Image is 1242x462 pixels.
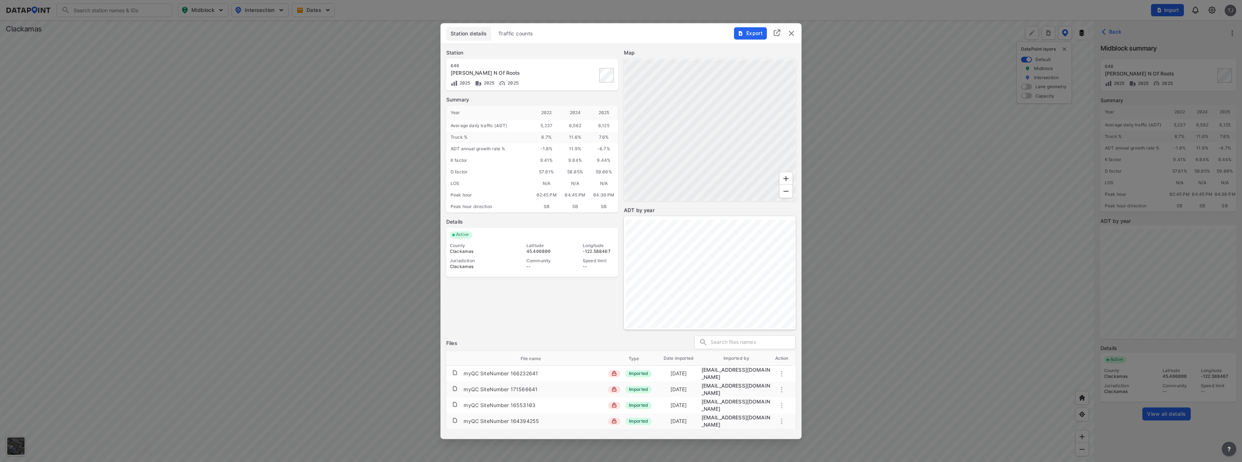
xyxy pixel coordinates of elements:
div: SB [590,201,618,212]
div: -122.588467 [583,249,615,254]
span: 2025 [506,80,518,86]
div: 04:45 PM [561,189,589,201]
div: -6.7 % [590,143,618,155]
div: SB [532,201,561,212]
div: Truck % [446,131,532,143]
span: 2025 [482,80,495,86]
span: Station details [451,30,487,37]
div: myQC SiteNumber 164394255 [464,418,539,425]
div: myQC SiteNumber 171566641 [464,386,538,393]
div: 6,125 [590,120,618,131]
img: file.af1f9d02.svg [452,370,458,375]
td: [DATE] [656,383,702,396]
div: Peak hour direction [446,201,532,212]
div: ADT annual growth rate % [446,143,532,155]
span: Export [738,30,762,37]
button: more [1222,442,1236,456]
img: full_screen.b7bf9a36.svg [773,29,781,37]
div: 6,562 [561,120,589,131]
img: close.efbf2170.svg [787,29,796,38]
img: Vehicle speed [499,79,506,87]
label: Station [446,49,618,56]
td: [DATE] [656,414,702,428]
div: 8.7 % [532,131,561,143]
span: Active [453,231,472,238]
div: D factor [446,166,532,178]
div: 2022 [532,105,561,120]
div: Year [446,105,532,120]
div: Clackamas [450,249,502,254]
span: Traffic counts [498,30,533,37]
div: 58.05% [561,166,589,178]
input: Search files names [711,337,795,348]
label: Details [446,218,618,225]
label: Map [624,49,796,56]
td: [DATE] [656,367,702,380]
div: migration@data-point.io [702,414,772,428]
svg: Zoom In [782,174,790,183]
span: Type [629,355,648,362]
span: Imported [625,386,652,393]
div: 9.41% [532,155,561,166]
button: Export [734,27,767,39]
div: 2024 [561,105,589,120]
img: file.af1f9d02.svg [452,401,458,407]
img: File%20-%20Download.70cf71cd.svg [738,30,743,36]
img: lock_close.8fab59a9.svg [612,418,617,423]
div: 11.6 % [561,131,589,143]
div: 11.9 % [561,143,589,155]
div: 04:30 PM [590,189,618,201]
div: 57.61% [532,166,561,178]
div: basic tabs example [446,27,796,40]
th: Imported by [702,351,772,366]
h3: Files [446,340,457,347]
div: migration@data-point.io [702,366,772,381]
div: N/A [561,178,589,189]
div: -1.8 % [532,143,561,155]
div: N/A [590,178,618,189]
div: 5,237 [532,120,561,131]
div: Clackamas [450,264,502,269]
div: Jurisdiction [450,258,502,264]
div: 02:45 PM [532,189,561,201]
div: 45.406800 [526,249,558,254]
img: file.af1f9d02.svg [452,385,458,391]
div: 9.44% [590,155,618,166]
button: delete [787,29,796,38]
img: Volume count [451,79,458,87]
th: Action [771,351,792,366]
div: myQC SiteNumber 16553103 [464,402,535,409]
div: N/A [532,178,561,189]
div: Speed limit [583,258,615,264]
div: County [450,243,502,249]
div: myQC SiteNumber 166232641 [464,370,538,377]
div: -- [526,264,558,269]
div: 7.6 % [590,131,618,143]
div: Zoom In [779,172,793,185]
th: Date imported [656,351,702,366]
label: ADT by year [624,207,796,214]
img: lock_close.8fab59a9.svg [612,371,617,376]
div: Webster Rd N Of Roots [451,69,561,77]
span: Imported [625,402,652,409]
div: 9.84% [561,155,589,166]
img: lock_close.8fab59a9.svg [612,387,617,392]
span: File name [521,355,550,362]
div: 646 [451,63,561,69]
div: Peak hour [446,189,532,201]
td: [DATE] [656,398,702,412]
div: -- [583,264,615,269]
span: ? [1226,445,1232,453]
div: migration@data-point.io [702,398,772,413]
img: lock_close.8fab59a9.svg [612,402,617,407]
svg: Zoom Out [782,187,790,195]
div: Community [526,258,558,264]
div: LOS [446,178,532,189]
img: Vehicle class [475,79,482,87]
div: Average daily traffic (ADT) [446,120,532,131]
div: 59.00% [590,166,618,178]
label: Summary [446,96,618,103]
div: migration@data-point.io [702,382,772,397]
div: Latitude [526,243,558,249]
span: Imported [625,370,652,377]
